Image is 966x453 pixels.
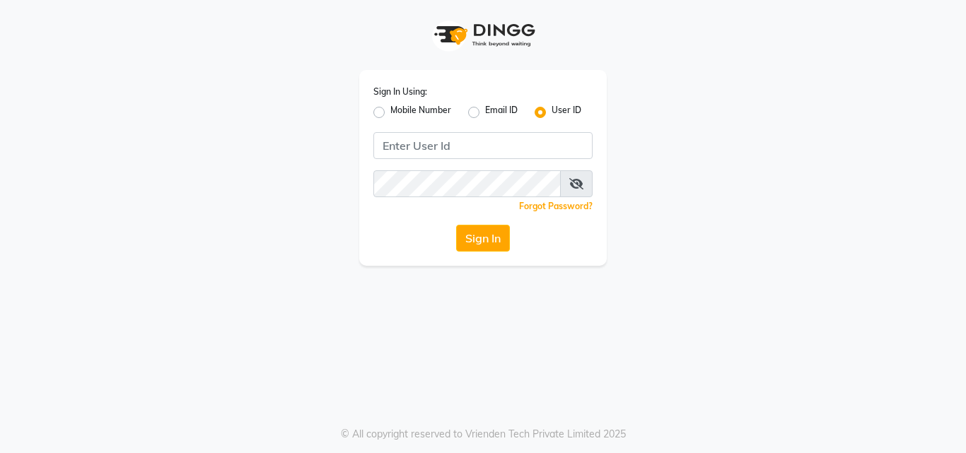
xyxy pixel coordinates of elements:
[373,132,593,159] input: Username
[373,170,561,197] input: Username
[552,104,581,121] label: User ID
[426,14,540,56] img: logo1.svg
[373,86,427,98] label: Sign In Using:
[390,104,451,121] label: Mobile Number
[485,104,518,121] label: Email ID
[519,201,593,211] a: Forgot Password?
[456,225,510,252] button: Sign In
